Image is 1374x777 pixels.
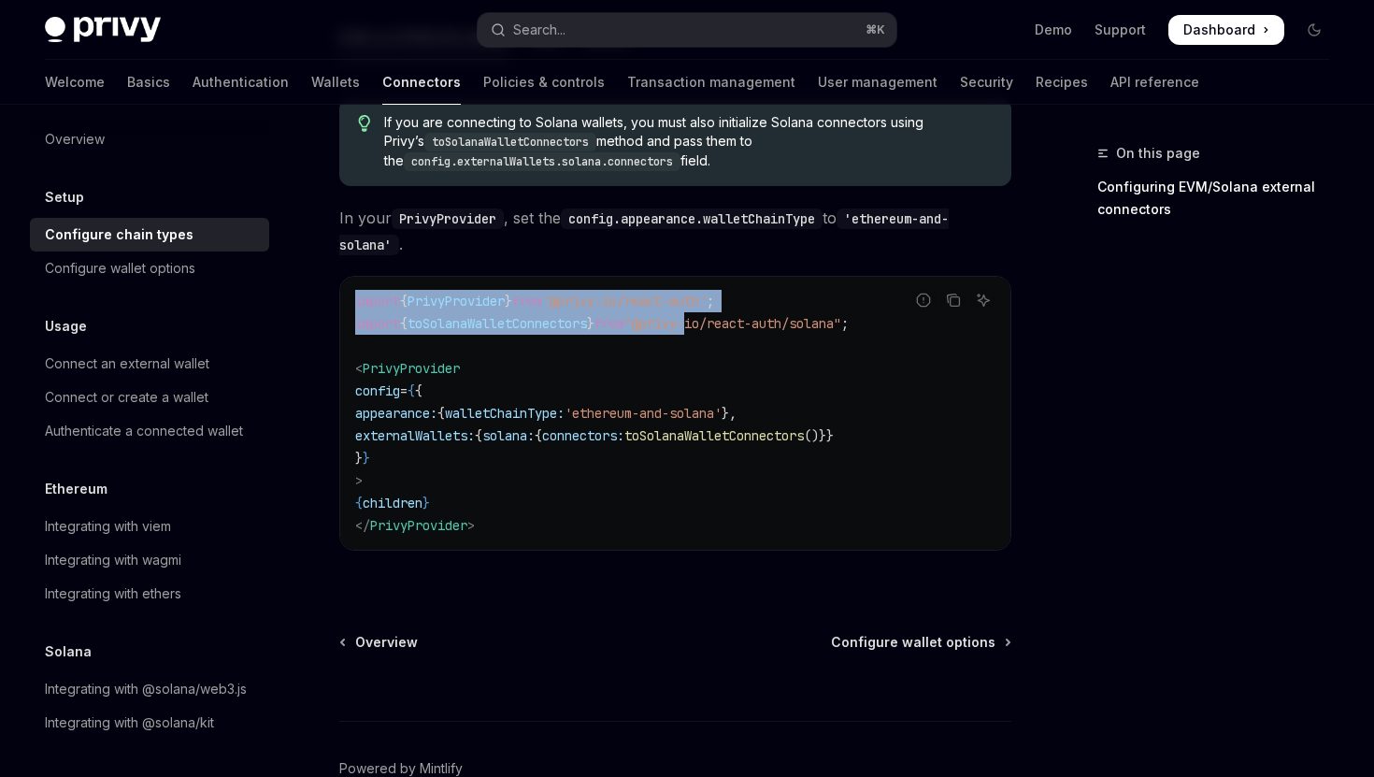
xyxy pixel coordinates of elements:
[475,427,482,444] span: {
[818,60,937,105] a: User management
[45,640,92,663] h5: Solana
[437,405,445,422] span: {
[355,405,437,422] span: appearance:
[422,495,430,511] span: }
[565,405,722,422] span: 'ethereum-and-solana'
[30,218,269,252] a: Configure chain types
[841,315,849,332] span: ;
[355,495,363,511] span: {
[30,510,269,543] a: Integrating with viem
[1095,21,1146,39] a: Support
[467,517,475,534] span: >
[45,712,214,734] div: Integrating with @solana/kit
[624,315,841,332] span: "@privy-io/react-auth/solana"
[404,152,680,171] code: config.externalWallets.solana.connectors
[30,672,269,706] a: Integrating with @solana/web3.js
[587,315,594,332] span: }
[561,209,823,229] code: config.appearance.walletChainType
[1110,60,1199,105] a: API reference
[512,293,542,309] span: from
[392,209,504,229] code: PrivyProvider
[866,22,885,37] span: ⌘ K
[45,186,84,209] h5: Setup
[831,633,1009,652] a: Configure wallet options
[384,113,993,171] span: If you are connecting to Solana wallets, you must also initialize Solana connectors using Privy’s...
[355,633,418,652] span: Overview
[339,205,1011,257] span: In your , set the to .
[45,128,105,151] div: Overview
[971,288,995,312] button: Ask AI
[1036,60,1088,105] a: Recipes
[400,293,408,309] span: {
[45,257,195,280] div: Configure wallet options
[363,450,370,467] span: }
[513,19,565,41] div: Search...
[355,315,400,332] span: import
[400,382,408,399] span: =
[30,381,269,414] a: Connect or create a wallet
[127,60,170,105] a: Basics
[1035,21,1072,39] a: Demo
[355,382,400,399] span: config
[542,427,624,444] span: connectors:
[535,427,542,444] span: {
[30,706,269,740] a: Integrating with @solana/kit
[542,293,707,309] span: '@privy-io/react-auth'
[408,315,587,332] span: toSolanaWalletConnectors
[45,315,87,338] h5: Usage
[707,293,714,309] span: ;
[408,293,505,309] span: PrivyProvider
[45,678,247,700] div: Integrating with @solana/web3.js
[45,60,105,105] a: Welcome
[311,60,360,105] a: Wallets
[45,223,193,246] div: Configure chain types
[30,414,269,448] a: Authenticate a connected wallet
[45,353,209,375] div: Connect an external wallet
[911,288,936,312] button: Report incorrect code
[355,293,400,309] span: import
[482,427,535,444] span: solana:
[1299,15,1329,45] button: Toggle dark mode
[355,450,363,467] span: }
[1168,15,1284,45] a: Dashboard
[355,360,363,377] span: <
[363,495,422,511] span: children
[45,583,181,605] div: Integrating with ethers
[363,360,460,377] span: PrivyProvider
[355,427,475,444] span: externalWallets:
[408,382,415,399] span: {
[960,60,1013,105] a: Security
[505,293,512,309] span: }
[341,633,418,652] a: Overview
[382,60,461,105] a: Connectors
[1097,172,1344,224] a: Configuring EVM/Solana external connectors
[45,17,161,43] img: dark logo
[594,315,624,332] span: from
[1183,21,1255,39] span: Dashboard
[30,577,269,611] a: Integrating with ethers
[355,517,370,534] span: </
[445,405,565,422] span: walletChainType:
[355,472,363,489] span: >
[424,133,596,151] code: toSolanaWalletConnectors
[370,517,467,534] span: PrivyProvider
[45,515,171,538] div: Integrating with viem
[627,60,795,105] a: Transaction management
[45,420,243,442] div: Authenticate a connected wallet
[45,549,181,571] div: Integrating with wagmi
[30,252,269,285] a: Configure wallet options
[30,347,269,381] a: Connect an external wallet
[478,13,895,47] button: Open search
[804,427,834,444] span: ()}}
[400,315,408,332] span: {
[45,478,107,500] h5: Ethereum
[1116,142,1200,165] span: On this page
[45,386,208,409] div: Connect or create a wallet
[30,122,269,156] a: Overview
[941,288,966,312] button: Copy the contents from the code block
[483,60,605,105] a: Policies & controls
[722,405,737,422] span: },
[193,60,289,105] a: Authentication
[624,427,804,444] span: toSolanaWalletConnectors
[415,382,422,399] span: {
